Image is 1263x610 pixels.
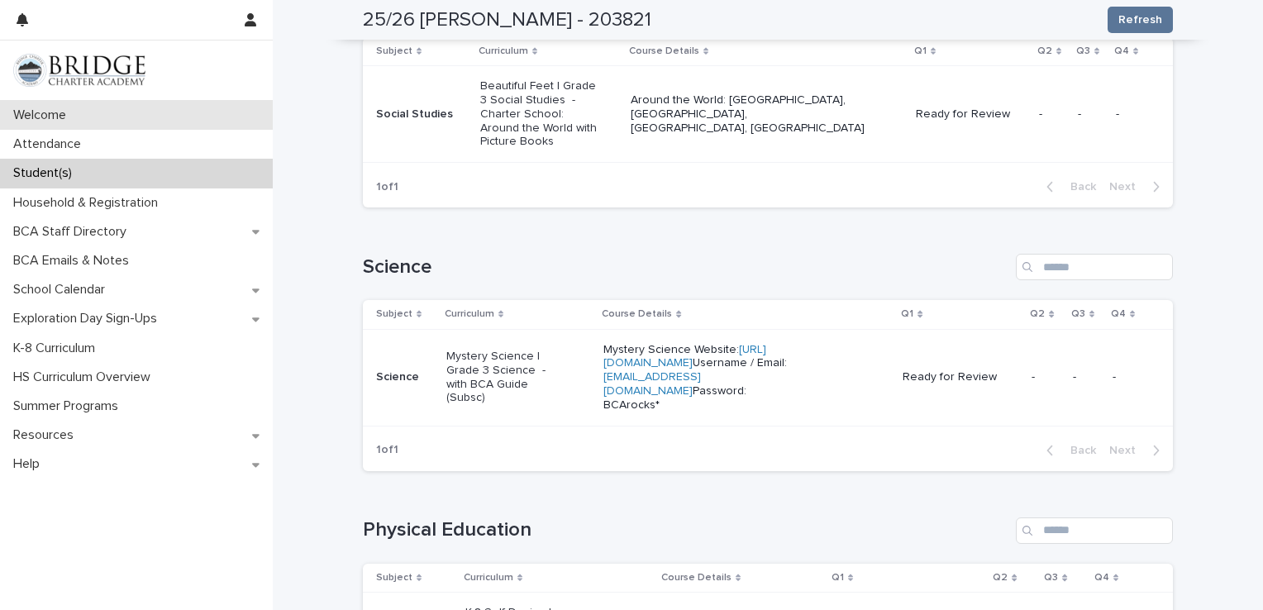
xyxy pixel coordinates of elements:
[480,79,598,149] p: Beautiful Feet | Grade 3 Social Studies - Charter School: Around the World with Picture Books
[376,107,467,122] p: Social Studies
[1113,370,1146,384] p: -
[1037,42,1052,60] p: Q2
[832,569,844,587] p: Q1
[363,518,1009,542] h1: Physical Education
[1118,12,1162,28] span: Refresh
[7,224,140,240] p: BCA Staff Directory
[363,167,412,207] p: 1 of 1
[1033,443,1103,458] button: Back
[1076,42,1090,60] p: Q3
[1071,305,1085,323] p: Q3
[603,344,766,369] a: [URL][DOMAIN_NAME]
[629,42,699,60] p: Course Details
[1109,181,1146,193] span: Next
[1044,569,1058,587] p: Q3
[464,569,513,587] p: Curriculum
[1108,7,1173,33] button: Refresh
[363,329,1173,426] tr: ScienceMystery Science | Grade 3 Science - with BCA Guide (Subsc)Mystery Science Website:[URL][DO...
[914,42,927,60] p: Q1
[7,427,87,443] p: Resources
[1078,107,1103,122] p: -
[7,311,170,326] p: Exploration Day Sign-Ups
[1103,443,1173,458] button: Next
[603,371,701,397] a: [EMAIL_ADDRESS][DOMAIN_NAME]
[1016,254,1173,280] input: Search
[7,165,85,181] p: Student(s)
[7,195,171,211] p: Household & Registration
[1033,179,1103,194] button: Back
[7,456,53,472] p: Help
[7,341,108,356] p: K-8 Curriculum
[376,370,433,384] p: Science
[1114,42,1129,60] p: Q4
[7,107,79,123] p: Welcome
[1032,370,1060,384] p: -
[445,305,494,323] p: Curriculum
[993,569,1008,587] p: Q2
[363,255,1009,279] h1: Science
[376,42,412,60] p: Subject
[479,42,528,60] p: Curriculum
[1060,445,1096,456] span: Back
[7,398,131,414] p: Summer Programs
[661,569,732,587] p: Course Details
[1060,181,1096,193] span: Back
[1094,569,1109,587] p: Q4
[7,253,142,269] p: BCA Emails & Notes
[901,305,913,323] p: Q1
[1073,370,1099,384] p: -
[13,54,145,87] img: V1C1m3IdTEidaUdm9Hs0
[363,430,412,470] p: 1 of 1
[7,282,118,298] p: School Calendar
[1103,179,1173,194] button: Next
[631,93,867,135] p: Around the World: [GEOGRAPHIC_DATA], [GEOGRAPHIC_DATA], [GEOGRAPHIC_DATA], [GEOGRAPHIC_DATA]
[363,66,1173,163] tr: Social StudiesBeautiful Feet | Grade 3 Social Studies - Charter School: Around the World with Pic...
[1111,305,1126,323] p: Q4
[446,350,565,405] p: Mystery Science | Grade 3 Science - with BCA Guide (Subsc)
[363,8,651,32] h2: 25/26 [PERSON_NAME] - 203821
[603,343,840,412] p: Mystery Science Website: Username / Email: Password: BCArocks*
[1016,517,1173,544] input: Search
[376,305,412,323] p: Subject
[1030,305,1045,323] p: Q2
[916,107,1026,122] p: Ready for Review
[7,369,164,385] p: HS Curriculum Overview
[376,569,412,587] p: Subject
[903,370,1018,384] p: Ready for Review
[1109,445,1146,456] span: Next
[7,136,94,152] p: Attendance
[1039,107,1065,122] p: -
[602,305,672,323] p: Course Details
[1116,107,1146,122] p: -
